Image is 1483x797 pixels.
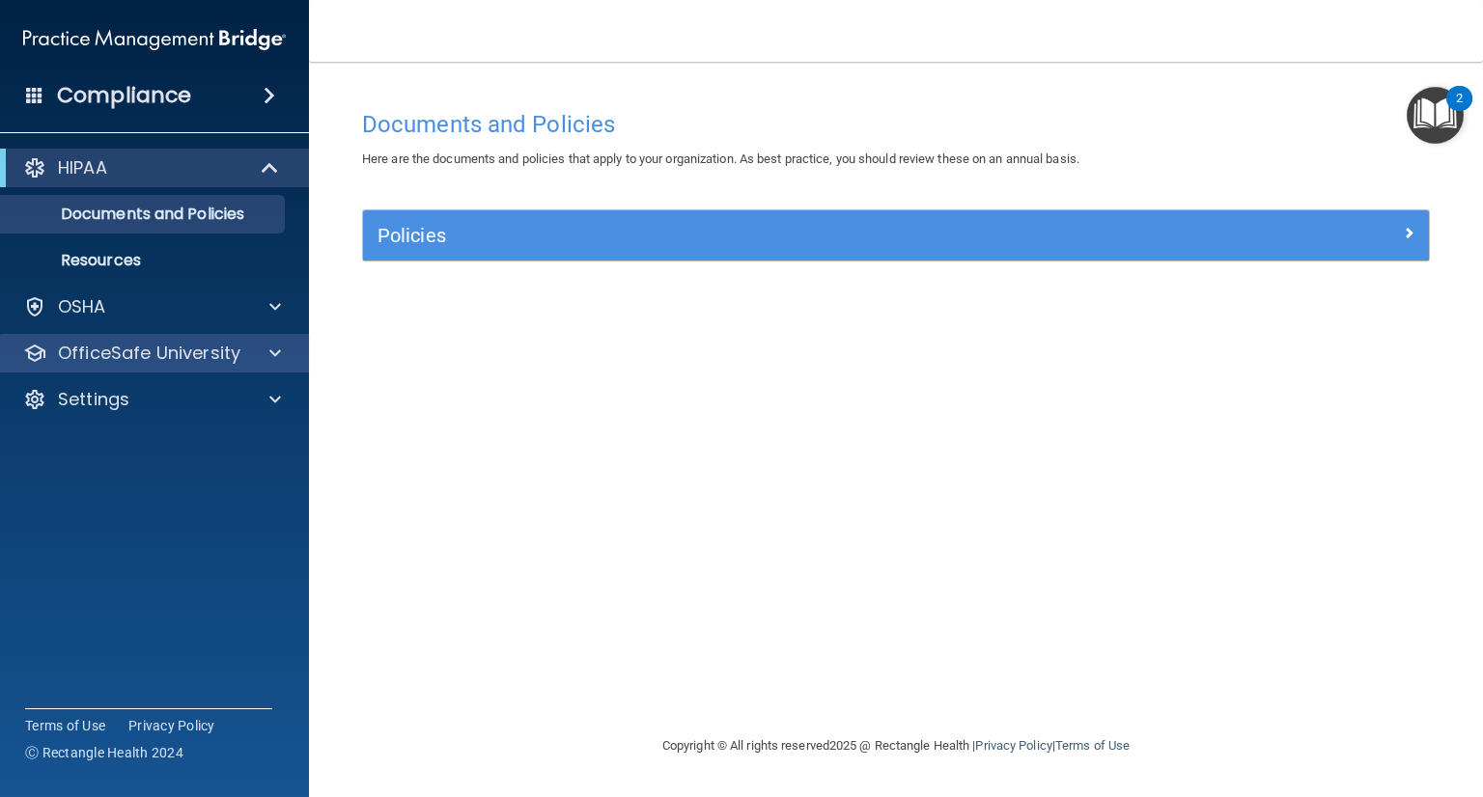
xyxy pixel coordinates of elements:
p: Settings [58,388,129,411]
a: Settings [23,388,281,411]
h4: Documents and Policies [362,112,1430,137]
span: Ⓒ Rectangle Health 2024 [25,743,183,762]
a: Privacy Policy [128,716,215,735]
a: Privacy Policy [975,738,1051,753]
img: PMB logo [23,20,286,59]
p: Resources [13,251,276,270]
a: Terms of Use [25,716,105,735]
p: OSHA [58,295,106,318]
a: OfficeSafe University [23,342,281,365]
a: HIPAA [23,156,280,179]
div: Copyright © All rights reserved 2025 @ Rectangle Health | | [544,715,1248,777]
p: OfficeSafe University [58,342,240,365]
h5: Policies [378,225,1148,246]
iframe: Drift Widget Chat Controller [1150,661,1460,737]
div: 2 [1456,98,1463,124]
button: Open Resource Center, 2 new notifications [1407,87,1464,144]
a: Policies [378,220,1414,251]
a: OSHA [23,295,281,318]
a: Terms of Use [1055,738,1130,753]
h4: Compliance [57,82,191,109]
p: HIPAA [58,156,107,179]
span: Here are the documents and policies that apply to your organization. As best practice, you should... [362,151,1079,166]
p: Documents and Policies [13,205,276,224]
